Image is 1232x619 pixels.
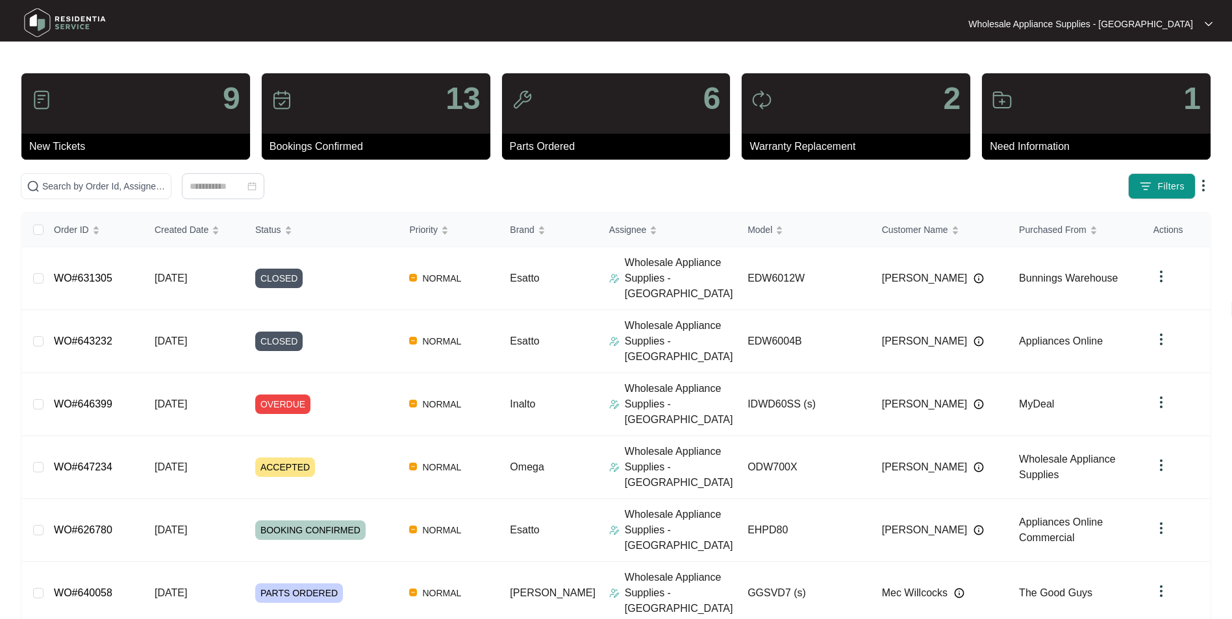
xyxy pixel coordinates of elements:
[417,334,466,349] span: NORMAL
[954,588,964,598] img: Info icon
[1139,180,1152,193] img: filter icon
[1196,178,1211,193] img: dropdown arrow
[748,223,772,237] span: Model
[417,522,466,538] span: NORMAL
[1157,180,1185,193] span: Filters
[54,335,112,346] a: WO#643232
[609,399,620,409] img: Assigner Icon
[144,213,245,247] th: Created Date
[625,444,737,491] p: Wholesale Appliance Supplies - [GEOGRAPHIC_DATA]
[974,399,984,409] img: Info icon
[417,585,466,601] span: NORMAL
[54,398,112,409] a: WO#646399
[751,90,772,110] img: icon
[409,526,417,533] img: Vercel Logo
[510,398,535,409] span: Inalto
[255,223,281,237] span: Status
[155,273,187,284] span: [DATE]
[609,525,620,535] img: Assigner Icon
[625,318,737,365] p: Wholesale Appliance Supplies - [GEOGRAPHIC_DATA]
[255,332,303,351] span: CLOSED
[609,588,620,598] img: Assigner Icon
[990,139,1211,154] p: Need Information
[1019,223,1086,237] span: Purchased From
[510,335,539,346] span: Esatto
[1153,394,1169,410] img: dropdown arrow
[510,273,539,284] span: Esatto
[155,587,187,598] span: [DATE]
[1205,21,1213,27] img: dropdown arrow
[31,90,52,110] img: icon
[409,589,417,596] img: Vercel Logo
[625,255,737,302] p: Wholesale Appliance Supplies - [GEOGRAPHIC_DATA]
[409,223,438,237] span: Priority
[703,83,721,114] p: 6
[968,18,1193,30] p: Wholesale Appliance Supplies - [GEOGRAPHIC_DATA]
[992,90,1012,110] img: icon
[54,524,112,535] a: WO#626780
[510,139,731,154] p: Parts Ordered
[409,400,417,407] img: Vercel Logo
[1009,213,1143,247] th: Purchased From
[54,587,112,598] a: WO#640058
[27,180,40,193] img: search-icon
[974,462,984,472] img: Info icon
[446,83,480,114] p: 13
[1153,457,1169,473] img: dropdown arrow
[255,520,366,540] span: BOOKING CONFIRMED
[417,396,466,412] span: NORMAL
[417,271,466,286] span: NORMAL
[44,213,144,247] th: Order ID
[599,213,737,247] th: Assignee
[872,213,1009,247] th: Customer Name
[399,213,499,247] th: Priority
[882,334,968,349] span: [PERSON_NAME]
[42,179,166,193] input: Search by Order Id, Assignee Name, Customer Name, Brand and Model
[625,570,737,616] p: Wholesale Appliance Supplies - [GEOGRAPHIC_DATA]
[255,394,310,414] span: OVERDUE
[245,213,399,247] th: Status
[510,524,539,535] span: Esatto
[255,269,303,288] span: CLOSED
[155,461,187,472] span: [DATE]
[625,381,737,428] p: Wholesale Appliance Supplies - [GEOGRAPHIC_DATA]
[270,139,490,154] p: Bookings Confirmed
[1128,173,1196,199] button: filter iconFilters
[1153,332,1169,347] img: dropdown arrow
[155,223,208,237] span: Created Date
[609,336,620,346] img: Assigner Icon
[609,462,620,472] img: Assigner Icon
[29,139,250,154] p: New Tickets
[510,461,544,472] span: Omega
[271,90,292,110] img: icon
[974,525,984,535] img: Info icon
[1153,520,1169,536] img: dropdown arrow
[155,335,187,346] span: [DATE]
[882,585,948,601] span: Mec Willcocks
[1019,273,1118,284] span: Bunnings Warehouse
[409,274,417,282] img: Vercel Logo
[737,436,872,499] td: ODW700X
[882,459,968,475] span: [PERSON_NAME]
[882,223,948,237] span: Customer Name
[512,90,533,110] img: icon
[749,139,970,154] p: Warranty Replacement
[943,83,961,114] p: 2
[409,463,417,470] img: Vercel Logo
[1153,583,1169,599] img: dropdown arrow
[1183,83,1201,114] p: 1
[255,457,315,477] span: ACCEPTED
[882,271,968,286] span: [PERSON_NAME]
[510,223,534,237] span: Brand
[1019,335,1103,346] span: Appliances Online
[19,3,110,42] img: residentia service logo
[609,273,620,284] img: Assigner Icon
[155,398,187,409] span: [DATE]
[625,507,737,553] p: Wholesale Appliance Supplies - [GEOGRAPHIC_DATA]
[1019,398,1054,409] span: MyDeal
[417,459,466,475] span: NORMAL
[1019,587,1092,598] span: The Good Guys
[499,213,598,247] th: Brand
[223,83,240,114] p: 9
[737,213,872,247] th: Model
